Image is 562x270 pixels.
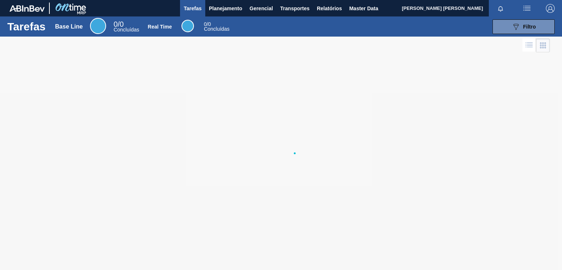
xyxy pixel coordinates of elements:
[522,4,531,13] img: userActions
[184,4,202,13] span: Tarefas
[7,22,46,31] h1: Tarefas
[113,20,124,28] span: / 0
[280,4,310,13] span: Transportes
[55,23,83,30] div: Base Line
[489,3,512,14] button: Notificações
[349,4,378,13] span: Master Data
[10,5,45,12] img: TNhmsLtSVTkK8tSr43FrP2fwEKptu5GPRR3wAAAABJRU5ErkJggg==
[113,27,139,33] span: Concluídas
[181,20,194,32] div: Real Time
[492,19,555,34] button: Filtro
[317,4,342,13] span: Relatórios
[523,24,536,30] span: Filtro
[113,20,117,28] span: 0
[546,4,555,13] img: Logout
[204,22,229,31] div: Real Time
[148,24,172,30] div: Real Time
[204,26,229,32] span: Concluídas
[90,18,106,34] div: Base Line
[209,4,242,13] span: Planejamento
[204,21,211,27] span: / 0
[250,4,273,13] span: Gerencial
[113,21,139,32] div: Base Line
[204,21,207,27] span: 0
